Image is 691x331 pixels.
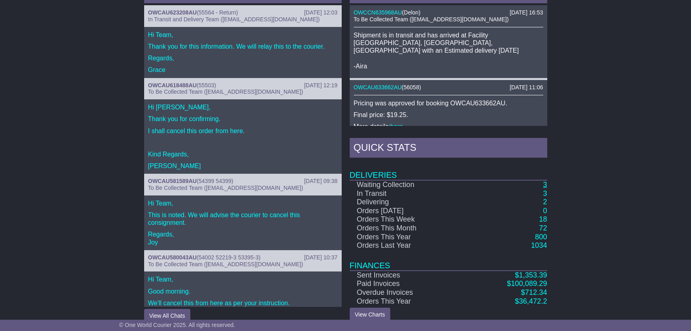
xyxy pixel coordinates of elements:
div: [DATE] 12:03 [304,9,337,16]
span: Delon [404,9,419,16]
p: Hi Team, [148,275,338,283]
div: ( ) [354,84,543,91]
span: 54399 54399 [199,178,232,184]
span: © One World Courier 2025. All rights reserved. [119,322,235,328]
a: OWCCN635968AU [354,9,402,16]
td: Orders This Week [350,215,465,224]
td: Finances [350,250,547,271]
td: In Transit [350,189,465,198]
a: OWCAU581589AU [148,178,197,184]
span: 55503 [199,82,214,88]
a: 18 [539,215,547,223]
a: $36,472.2 [515,297,547,305]
td: Orders This Month [350,224,465,233]
span: 100,089.29 [511,280,547,288]
a: $712.34 [521,288,547,296]
p: Shipment is in transit and has arrived at Facility [GEOGRAPHIC_DATA], [GEOGRAPHIC_DATA], [GEOGRAP... [354,31,543,70]
td: Orders Last Year [350,241,465,250]
span: 36,472.2 [519,297,547,305]
a: 3 [543,189,547,197]
div: [DATE] 11:06 [510,84,543,91]
div: [DATE] 09:38 [304,178,337,185]
td: Sent Invoices [350,271,465,280]
p: Final price: $19.25. [354,111,543,119]
td: Waiting Collection [350,180,465,189]
div: Quick Stats [350,138,547,160]
p: Hi [PERSON_NAME], [148,103,338,111]
a: 2 [543,198,547,206]
div: [DATE] 12:19 [304,82,337,89]
p: Thank you for this information. We will relay this to the courier. [148,43,338,50]
a: $100,089.29 [507,280,547,288]
a: 0 [543,207,547,215]
p: Grace [148,66,338,74]
p: [PERSON_NAME] [148,162,338,170]
span: To Be Collected Team ([EMAIL_ADDRESS][DOMAIN_NAME]) [148,88,303,95]
p: Pricing was approved for booking OWCAU633662AU. [354,99,543,107]
span: 1,353.39 [519,271,547,279]
div: [DATE] 16:53 [510,9,543,16]
a: 3 [543,181,547,189]
a: OWCAU618488AU [148,82,197,88]
p: Good morning. [148,288,338,295]
p: Regards, [148,54,338,62]
p: Thank you for confirming. [148,115,338,123]
a: OWCAU580043AU [148,254,197,261]
p: Hi Team, [148,199,338,207]
button: View All Chats [144,309,190,323]
td: Overdue Invoices [350,288,465,297]
td: Paid Invoices [350,280,465,288]
p: Kind Regards, [148,150,338,158]
div: ( ) [148,254,338,261]
p: More details: . [354,123,543,130]
span: In Transit and Delivery Team ([EMAIL_ADDRESS][DOMAIN_NAME]) [148,16,320,23]
td: Orders [DATE] [350,207,465,216]
span: 56058 [404,84,419,90]
td: Orders This Year [350,233,465,242]
p: Regards, Joy [148,230,338,246]
span: To Be Collected Team ([EMAIL_ADDRESS][DOMAIN_NAME]) [148,261,303,267]
td: Deliveries [350,160,547,180]
a: 800 [535,233,547,241]
div: ( ) [148,9,338,16]
a: 72 [539,224,547,232]
p: I shall cancel this order from here. [148,127,338,135]
a: $1,353.39 [515,271,547,279]
div: ( ) [148,82,338,89]
a: OWCAU633662AU [354,84,402,90]
span: 54002 52219-3 53395-3 [199,254,259,261]
div: ( ) [354,9,543,16]
td: Orders This Year [350,297,465,306]
div: ( ) [148,178,338,185]
div: [DATE] 10:37 [304,254,337,261]
a: OWCAU623208AU [148,9,197,16]
p: Hi Team, [148,31,338,39]
p: We'll cancel this from here as per your instruction. [148,299,338,307]
span: 55564 - Return [199,9,236,16]
span: To Be Collected Team ([EMAIL_ADDRESS][DOMAIN_NAME]) [148,185,303,191]
a: here [390,123,403,130]
span: To Be Collected Team ([EMAIL_ADDRESS][DOMAIN_NAME]) [354,16,509,23]
span: 712.34 [525,288,547,296]
td: Delivering [350,198,465,207]
p: This is noted. We will advise the courier to cancel this consignment. [148,211,338,226]
a: 1034 [531,241,547,249]
a: View Charts [350,308,390,322]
